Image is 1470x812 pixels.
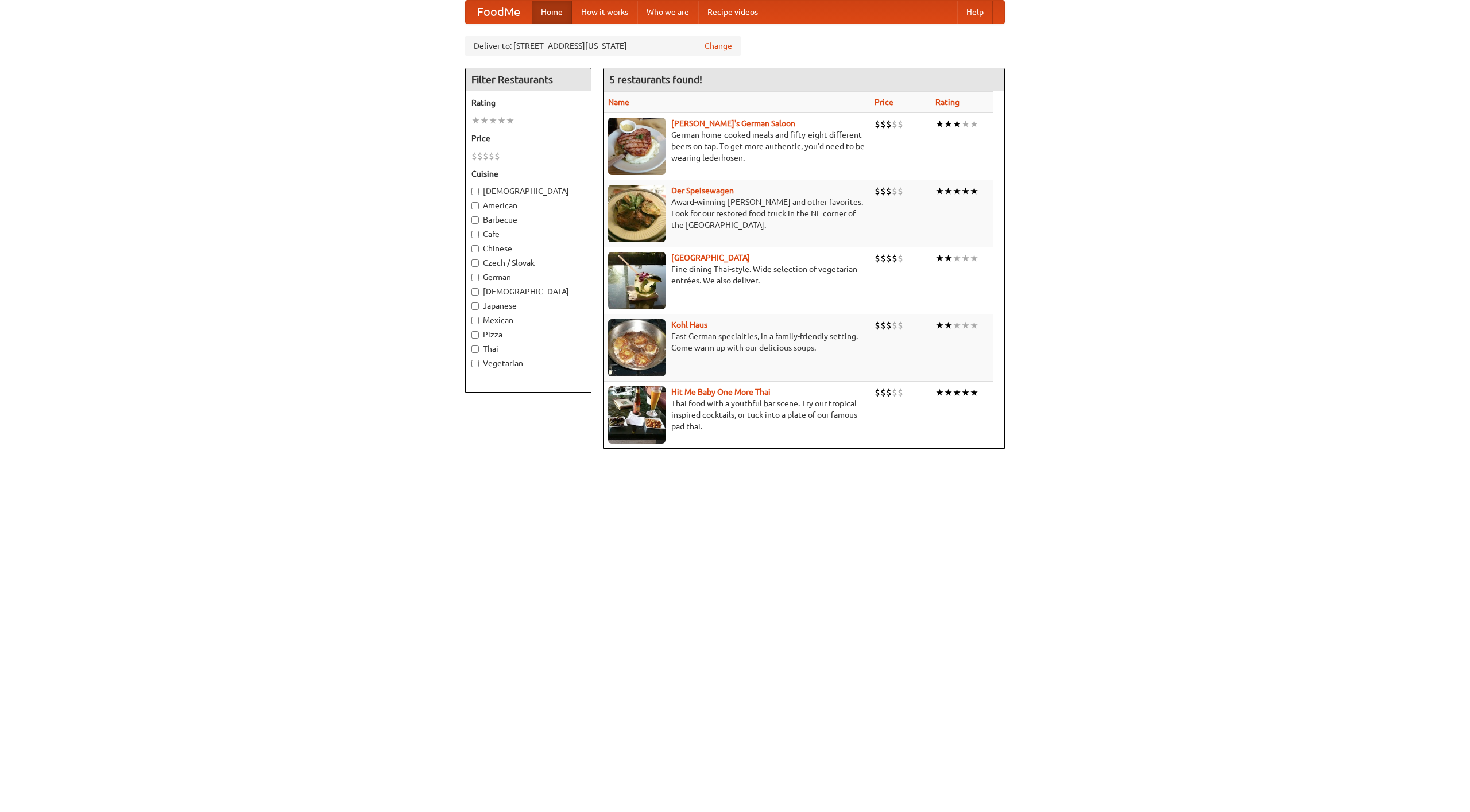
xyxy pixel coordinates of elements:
li: $ [898,319,903,332]
img: esthers.jpg [608,118,666,175]
li: $ [875,319,880,332]
li: $ [471,150,477,162]
li: ★ [970,118,978,130]
li: ★ [970,185,978,197]
li: $ [898,118,903,130]
li: ★ [935,118,944,130]
li: $ [875,118,880,130]
li: ★ [970,319,978,332]
li: ★ [944,185,953,197]
input: Czech / Slovak [471,259,479,267]
li: $ [477,150,483,162]
li: ★ [506,114,514,127]
label: Czech / Slovak [471,257,585,269]
label: American [471,200,585,211]
li: $ [489,150,494,162]
h5: Cuisine [471,168,585,180]
input: American [471,202,479,209]
input: [DEMOGRAPHIC_DATA] [471,188,479,195]
li: ★ [944,386,953,399]
li: $ [880,252,886,265]
li: ★ [471,114,480,127]
input: Chinese [471,245,479,252]
input: [DEMOGRAPHIC_DATA] [471,288,479,296]
li: ★ [935,185,944,197]
p: Award-winning [PERSON_NAME] and other favorites. Look for our restored food truck in the NE corne... [608,196,865,231]
a: Hit Me Baby One More Thai [671,387,771,397]
input: Japanese [471,302,479,310]
a: How it works [572,1,637,24]
a: Home [532,1,572,24]
a: Rating [935,98,960,107]
li: $ [886,319,892,332]
li: $ [886,386,892,399]
li: $ [892,118,898,130]
h4: Filter Restaurants [466,68,591,91]
a: Der Speisewagen [671,186,734,195]
li: $ [875,252,880,265]
li: $ [483,150,489,162]
label: Pizza [471,329,585,340]
li: ★ [953,386,961,399]
li: ★ [961,386,970,399]
label: [DEMOGRAPHIC_DATA] [471,286,585,297]
h5: Price [471,133,585,144]
b: [PERSON_NAME]'s German Saloon [671,119,795,128]
li: ★ [944,252,953,265]
li: $ [898,252,903,265]
a: Who we are [637,1,698,24]
li: ★ [953,319,961,332]
li: $ [886,185,892,197]
li: $ [880,386,886,399]
li: ★ [953,118,961,130]
p: German home-cooked meals and fifty-eight different beers on tap. To get more authentic, you'd nee... [608,129,865,164]
p: Fine dining Thai-style. Wide selection of vegetarian entrées. We also deliver. [608,263,865,286]
li: ★ [944,319,953,332]
li: $ [892,386,898,399]
li: $ [880,319,886,332]
img: babythai.jpg [608,386,666,444]
p: Thai food with a youthful bar scene. Try our tropical inspired cocktails, or tuck into a plate of... [608,398,865,432]
li: $ [898,185,903,197]
div: Deliver to: [STREET_ADDRESS][US_STATE] [465,36,741,56]
li: $ [875,386,880,399]
label: Chinese [471,243,585,254]
label: Barbecue [471,214,585,226]
input: Thai [471,345,479,353]
a: Price [875,98,893,107]
a: [GEOGRAPHIC_DATA] [671,253,750,262]
li: $ [880,185,886,197]
li: ★ [480,114,489,127]
li: $ [892,319,898,332]
li: ★ [935,319,944,332]
a: FoodMe [466,1,532,24]
li: ★ [935,386,944,399]
label: Cafe [471,228,585,240]
a: Change [705,40,732,52]
li: ★ [953,185,961,197]
label: Thai [471,343,585,355]
label: Japanese [471,300,585,312]
a: Recipe videos [698,1,767,24]
li: $ [886,252,892,265]
input: Vegetarian [471,360,479,367]
li: ★ [489,114,497,127]
input: Pizza [471,331,479,339]
li: ★ [961,185,970,197]
label: Mexican [471,314,585,326]
h5: Rating [471,97,585,108]
img: speisewagen.jpg [608,185,666,242]
a: Kohl Haus [671,320,707,329]
li: ★ [970,386,978,399]
label: German [471,271,585,283]
li: ★ [961,118,970,130]
li: ★ [944,118,953,130]
img: satay.jpg [608,252,666,309]
label: Vegetarian [471,358,585,369]
input: German [471,274,479,281]
a: Help [957,1,993,24]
